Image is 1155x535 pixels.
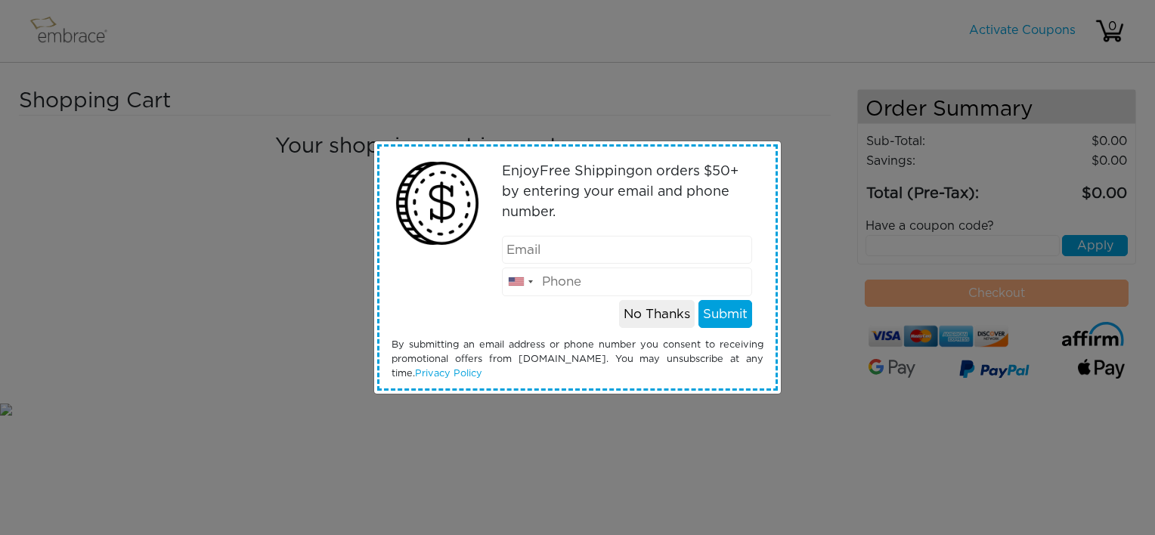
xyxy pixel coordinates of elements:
a: Privacy Policy [415,369,482,379]
input: Phone [502,267,753,296]
p: Enjoy on orders $50+ by entering your email and phone number. [502,162,753,223]
span: Free Shipping [540,165,635,178]
input: Email [502,236,753,264]
div: By submitting an email address or phone number you consent to receiving promotional offers from [... [380,338,775,382]
img: money2.png [388,154,487,253]
button: Submit [698,300,752,329]
button: No Thanks [619,300,695,329]
div: United States: +1 [503,268,537,295]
